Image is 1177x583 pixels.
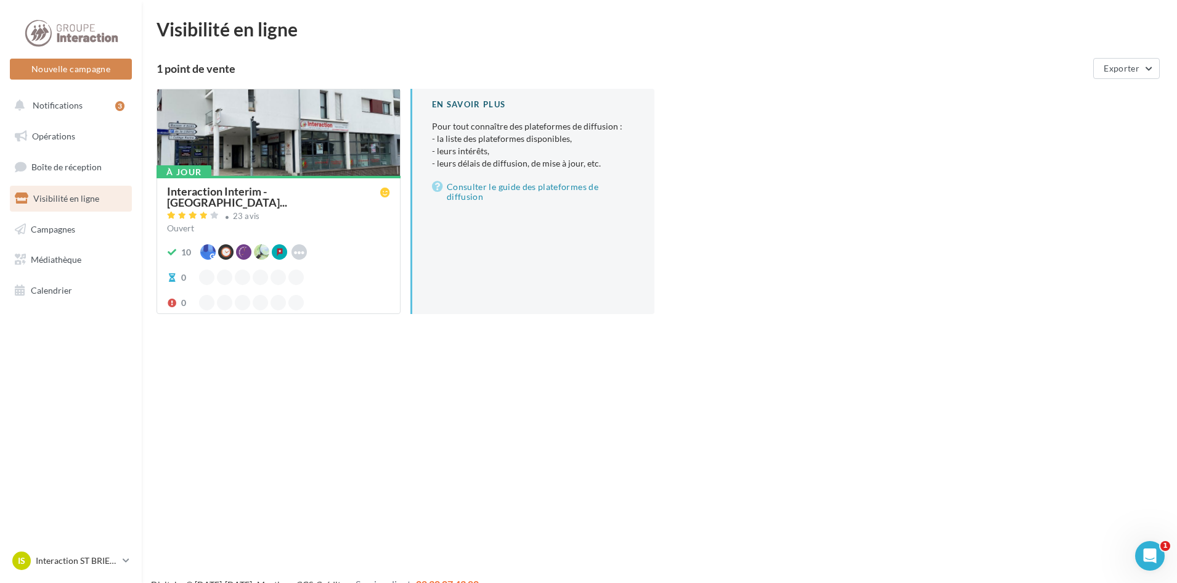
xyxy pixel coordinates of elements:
[7,278,134,304] a: Calendrier
[31,254,81,265] span: Médiathèque
[167,223,194,233] span: Ouvert
[18,555,25,567] span: IS
[7,247,134,273] a: Médiathèque
[432,157,635,170] li: - leurs délais de diffusion, de mise à jour, etc.
[7,123,134,149] a: Opérations
[115,101,124,111] div: 3
[181,246,191,258] div: 10
[157,63,1088,74] div: 1 point de vente
[32,131,75,141] span: Opérations
[33,193,99,204] span: Visibilité en ligne
[33,100,83,110] span: Notifications
[157,165,211,179] div: À jour
[7,217,134,242] a: Campagnes
[181,297,186,309] div: 0
[31,162,102,172] span: Boîte de réception
[167,186,380,208] span: Interaction Interim - [GEOGRAPHIC_DATA]...
[181,271,186,284] div: 0
[7,154,134,180] a: Boîte de réception
[31,285,72,296] span: Calendrier
[1160,541,1170,551] span: 1
[432,145,635,157] li: - leurs intérêts,
[432,180,635,204] a: Consulter le guide des plateformes de diffusion
[1093,58,1160,79] button: Exporter
[7,93,129,118] button: Notifications 3
[432,133,635,145] li: - la liste des plateformes disponibles,
[233,212,260,220] div: 23 avis
[432,120,635,170] p: Pour tout connaître des plateformes de diffusion :
[31,223,75,234] span: Campagnes
[7,186,134,212] a: Visibilité en ligne
[10,59,132,80] button: Nouvelle campagne
[432,99,635,110] div: En savoir plus
[10,549,132,573] a: IS Interaction ST BRIEUC
[157,20,1162,38] div: Visibilité en ligne
[1135,541,1165,571] iframe: Intercom live chat
[36,555,118,567] p: Interaction ST BRIEUC
[167,210,390,225] a: 23 avis
[1104,63,1139,73] span: Exporter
